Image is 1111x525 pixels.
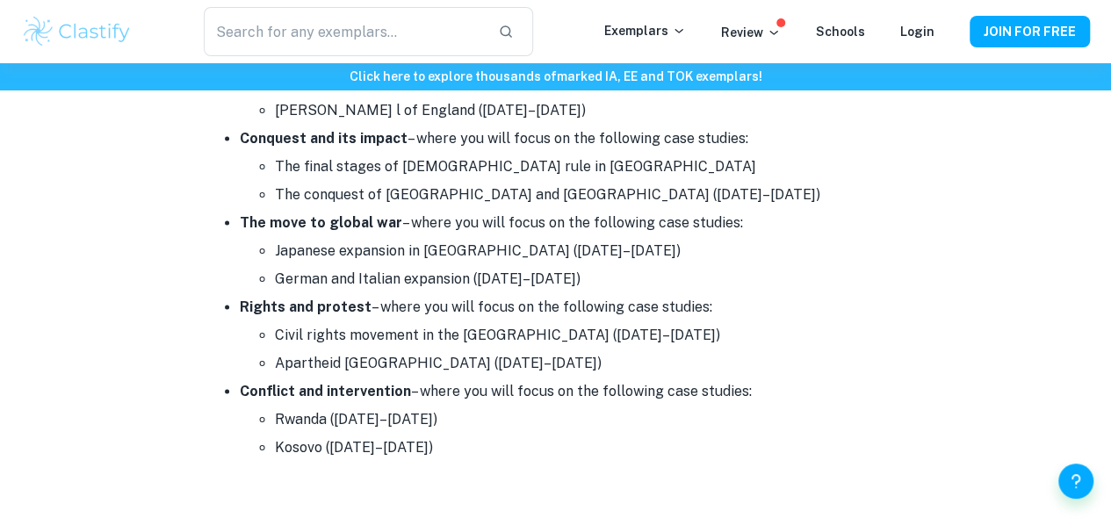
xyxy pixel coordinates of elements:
[240,383,411,399] strong: Conflict and intervention
[240,293,907,378] li: – where you will focus on the following case studies:
[240,378,907,462] li: – where you will focus on the following case studies:
[275,237,907,265] li: Japanese expansion in [GEOGRAPHIC_DATA] ([DATE]–[DATE])
[240,209,907,293] li: – where you will focus on the following case studies:
[816,25,865,39] a: Schools
[240,298,372,315] strong: Rights and protest
[1058,464,1093,499] button: Help and Feedback
[240,214,402,231] strong: The move to global war
[275,434,907,462] li: Kosovo ([DATE]–[DATE])
[900,25,934,39] a: Login
[275,321,907,349] li: Civil rights movement in the [GEOGRAPHIC_DATA] ([DATE]–[DATE])
[275,153,907,181] li: The final stages of [DEMOGRAPHIC_DATA] rule in [GEOGRAPHIC_DATA]
[604,21,686,40] p: Exemplars
[721,23,781,42] p: Review
[21,14,133,49] img: Clastify logo
[970,16,1090,47] button: JOIN FOR FREE
[275,265,907,293] li: German and Italian expansion ([DATE]–[DATE])
[240,130,408,147] strong: Conquest and its impact
[204,7,485,56] input: Search for any exemplars...
[275,406,907,434] li: Rwanda ([DATE]–[DATE])
[240,125,907,209] li: – where you will focus on the following case studies:
[275,349,907,378] li: Apartheid [GEOGRAPHIC_DATA] ([DATE]–[DATE])
[275,97,907,125] li: [PERSON_NAME] l of England ([DATE]–[DATE])
[4,67,1107,86] h6: Click here to explore thousands of marked IA, EE and TOK exemplars !
[275,181,907,209] li: The conquest of [GEOGRAPHIC_DATA] and [GEOGRAPHIC_DATA] ([DATE]–[DATE])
